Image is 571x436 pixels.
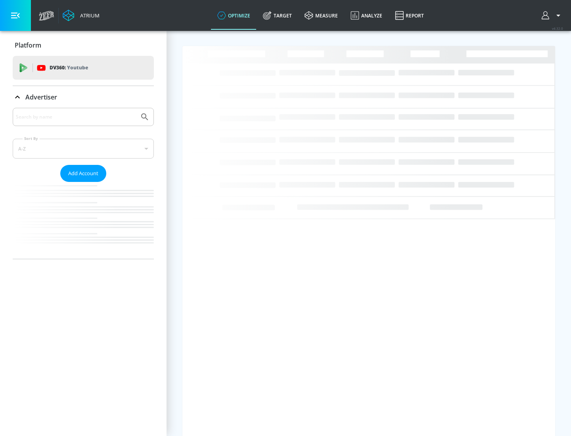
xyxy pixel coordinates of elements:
[25,93,57,101] p: Advertiser
[13,182,154,259] nav: list of Advertiser
[67,63,88,72] p: Youtube
[50,63,88,72] p: DV360:
[68,169,98,178] span: Add Account
[13,139,154,159] div: A-Z
[257,1,298,30] a: Target
[16,112,136,122] input: Search by name
[389,1,430,30] a: Report
[13,86,154,108] div: Advertiser
[552,26,563,31] span: v 4.32.0
[211,1,257,30] a: optimize
[77,12,100,19] div: Atrium
[13,56,154,80] div: DV360: Youtube
[13,108,154,259] div: Advertiser
[298,1,344,30] a: measure
[344,1,389,30] a: Analyze
[23,136,40,141] label: Sort By
[15,41,41,50] p: Platform
[13,34,154,56] div: Platform
[63,10,100,21] a: Atrium
[60,165,106,182] button: Add Account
